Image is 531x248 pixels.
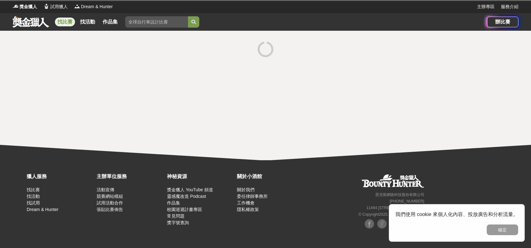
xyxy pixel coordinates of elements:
[19,3,37,10] span: 獎金獵人
[97,207,123,212] a: 張貼比賽佈告
[74,3,113,10] a: LogoDream & Hunter
[477,3,495,10] a: 主辦專區
[43,3,50,9] img: Logo
[395,212,518,217] span: 我們使用 cookie 來個人化內容、投放廣告和分析流量。
[55,18,75,26] a: 找比賽
[97,200,123,205] a: 試用活動合作
[237,207,259,212] a: 隱私權政策
[97,194,123,199] a: 競賽網站模組
[487,17,518,27] a: 辦比賽
[74,3,80,9] img: Logo
[377,219,387,229] img: Facebook
[167,220,189,225] a: 獎字號查詢
[237,200,255,205] a: 工作機會
[81,3,113,10] span: Dream & Hunter
[365,219,374,229] img: Facebook
[167,200,180,205] a: 作品集
[167,173,234,180] div: 神秘資源
[237,187,255,192] a: 關於我們
[389,199,424,203] small: [PHONE_NUMBER]
[27,187,40,192] a: 找比賽
[237,194,268,199] a: 委任律師事務所
[125,16,188,28] input: 全球自行車設計比賽
[100,18,120,26] a: 作品集
[375,193,424,197] small: 恩克斯網路科技股份有限公司
[27,173,94,180] div: 獵人服務
[366,206,424,210] small: 11494 [STREET_ADDRESS] 3 樓
[237,173,304,180] div: 關於小酒館
[167,207,202,212] a: 校園巡迴計畫專區
[167,187,213,192] a: 獎金獵人 YouTube 頻道
[13,3,19,9] img: Logo
[487,224,518,235] button: 確定
[43,3,68,10] a: Logo試用獵人
[50,3,68,10] span: 試用獵人
[97,173,164,180] div: 主辦單位服務
[27,194,40,199] a: 找活動
[501,3,518,10] a: 服務介紹
[97,187,114,192] a: 活動宣傳
[167,194,206,199] a: 靈感魔改造 Podcast
[167,214,185,219] a: 常見問題
[13,3,37,10] a: Logo獎金獵人
[27,207,58,212] a: Dream & Hunter
[78,18,98,26] a: 找活動
[358,212,424,217] small: © Copyright 2025 . All Rights Reserved.
[27,200,40,205] a: 找試用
